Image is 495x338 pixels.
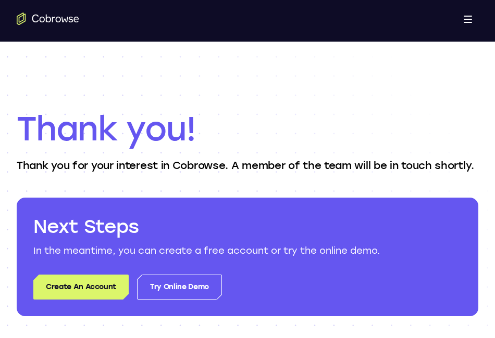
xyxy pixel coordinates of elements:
[17,158,478,173] p: Thank you for your interest in Cobrowse. A member of the team will be in touch shortly.
[137,275,222,300] a: Try Online Demo
[17,12,79,25] a: Go to the home page
[33,214,462,239] h2: Next Steps
[17,108,478,150] h1: Thank you!
[33,275,129,300] a: Create An Account
[33,243,462,258] p: In the meantime, you can create a free account or try the online demo.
